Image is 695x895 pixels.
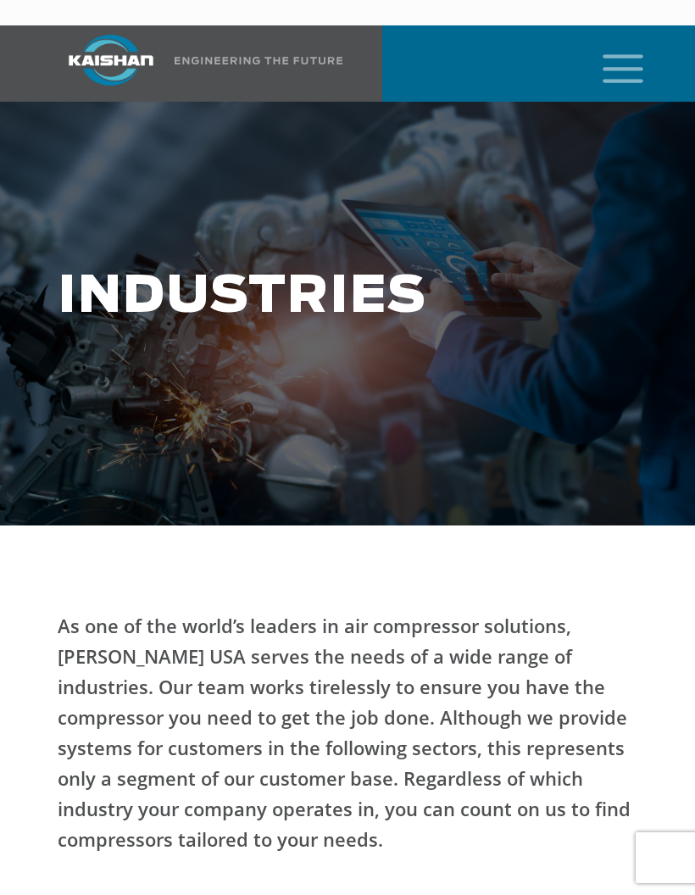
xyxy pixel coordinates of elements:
[58,269,287,325] h1: INDUSTRIES
[596,49,625,78] a: mobile menu
[47,25,343,102] a: Kaishan USA
[175,57,342,64] img: Engineering the future
[58,610,648,854] p: As one of the world’s leaders in air compressor solutions, [PERSON_NAME] USA serves the needs of ...
[47,35,175,86] img: kaishan logo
